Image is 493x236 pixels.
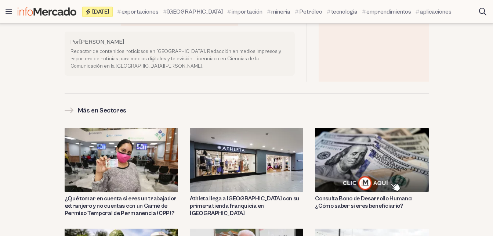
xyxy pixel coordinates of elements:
a: aplicaciones [416,7,452,16]
span: emprendimientos [366,7,411,16]
a: importación [227,7,262,16]
span: tecnologia [331,7,358,16]
span: importación [232,7,262,16]
a: Petróleo [295,7,322,16]
a: Por[PERSON_NAME] Redactor de contenidos noticiosos en [GEOGRAPHIC_DATA]. Redacción en medios impr... [65,32,295,76]
h2: Por [70,37,289,46]
a: exportaciones [117,7,159,16]
a: Más en Sectores [65,106,127,116]
a: Consulta Bono de Desarrollo Humano: ¿Cómo saber si eres beneficiario? [315,195,428,210]
img: athleta llega a Ecuador [190,128,303,192]
a: mineria [267,7,290,16]
span: [PERSON_NAME] [79,39,124,45]
span: [DATE] [92,9,109,15]
span: [GEOGRAPHIC_DATA] [167,7,223,16]
p: Redactor de contenidos noticiosos en [GEOGRAPHIC_DATA]. Redacción en medios impresos y reportero ... [70,48,289,70]
span: exportaciones [122,7,159,16]
img: CPP PERU SITUACIÓN MIGRATORIA [65,128,178,192]
a: [GEOGRAPHIC_DATA] [163,7,223,16]
h2: Más en Sectores [78,106,127,116]
img: consulta bono de desarrollo humano link [315,128,428,192]
a: ¿Qué tomar en cuenta si eres un trabajador extranjero y no cuentas con un Carné de Permiso Tempor... [65,195,178,217]
a: Athleta llega a [GEOGRAPHIC_DATA] con su primera tienda franquicia en [GEOGRAPHIC_DATA] [190,195,303,217]
a: tecnologia [327,7,358,16]
span: Petróleo [299,7,322,16]
a: emprendimientos [362,7,411,16]
img: Infomercado Ecuador logo [18,7,76,16]
span: mineria [271,7,290,16]
span: aplicaciones [420,7,452,16]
